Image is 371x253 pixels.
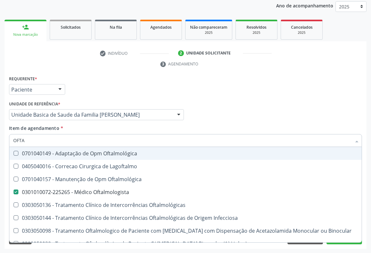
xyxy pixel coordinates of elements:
[9,74,37,84] label: Requerente
[11,86,52,93] span: Paciente
[11,112,171,118] span: Unidade Basica de Saude da Familia [PERSON_NAME]
[178,50,184,56] div: 2
[13,190,358,195] div: 0301010072-225265 - Médico Oftalmologista
[13,215,358,220] div: 0303050144 - Tratamento Clínico de Intercorrências Oftalmológicas de Origem Infecciosa
[291,24,313,30] span: Cancelados
[110,24,122,30] span: Na fila
[9,99,60,109] label: Unidade de referência
[186,50,231,56] div: Unidade solicitante
[286,30,318,35] div: 2025
[9,32,42,37] div: Nova marcação
[190,24,227,30] span: Não compareceram
[13,241,358,246] div: 0303050039 - Tratamento Oftalmològico de Paciente C/ [MEDICAL_DATA] Binocular (1ª Linha )
[13,228,358,233] div: 0303050098 - Tratamento Oftalmologico de Paciente com [MEDICAL_DATA] com Dispensação de Acetazola...
[240,30,273,35] div: 2025
[246,24,266,30] span: Resolvidos
[190,30,227,35] div: 2025
[13,134,351,147] input: Buscar por procedimentos
[61,24,81,30] span: Solicitados
[9,125,59,131] span: Item de agendamento
[276,1,333,9] p: Ano de acompanhamento
[150,24,172,30] span: Agendados
[13,164,358,169] div: 0405040016 - Correcao Cirurgica de Lagoftalmo
[22,24,29,31] div: person_add
[13,177,358,182] div: 0701040157 - Manutenção de Opm Oftalmológica
[13,202,358,208] div: 0303050136 - Tratamento Clínico de Intercorrências Oftalmológicas
[13,151,358,156] div: 0701040149 - Adaptação de Opm Oftalmológica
